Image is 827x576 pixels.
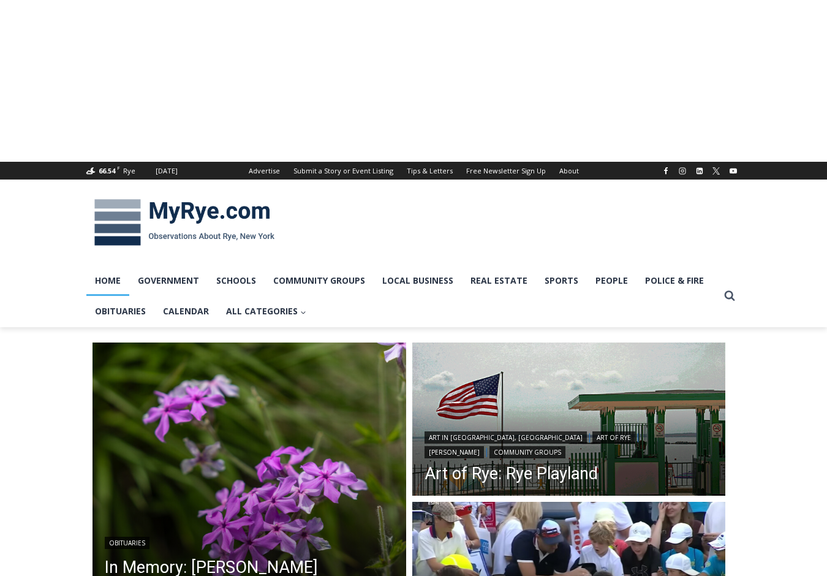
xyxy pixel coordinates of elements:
span: F [117,164,120,171]
a: Read More Art of Rye: Rye Playland [412,343,726,499]
a: Schools [208,265,265,296]
img: MyRye.com [86,191,282,254]
a: All Categories [217,296,315,327]
a: Advertise [242,162,287,180]
a: [PERSON_NAME] [425,446,484,458]
a: Submit a Story or Event Listing [287,162,400,180]
a: Obituaries [86,296,154,327]
a: Calendar [154,296,217,327]
a: Obituaries [105,537,149,549]
div: | | | [425,429,714,458]
a: Community Groups [489,446,565,458]
a: Local Business [374,265,462,296]
a: Art of Rye [592,431,635,444]
a: X [709,164,723,178]
div: Rye [123,165,135,176]
a: Linkedin [692,164,707,178]
a: Art of Rye: Rye Playland [425,464,714,483]
a: Government [129,265,208,296]
div: [DATE] [156,165,178,176]
img: (PHOTO: Rye Playland. Entrance onto Playland Beach at the Boardwalk. By JoAnn Cancro.) [412,343,726,499]
a: Art in [GEOGRAPHIC_DATA], [GEOGRAPHIC_DATA] [425,431,587,444]
a: Instagram [675,164,690,178]
a: Real Estate [462,265,536,296]
a: Facebook [659,164,673,178]
nav: Primary Navigation [86,265,719,327]
a: Home [86,265,129,296]
a: About [553,162,586,180]
button: View Search Form [719,285,741,307]
a: YouTube [726,164,741,178]
a: Free Newsletter Sign Up [459,162,553,180]
a: Police & Fire [636,265,712,296]
nav: Secondary Navigation [242,162,586,180]
span: 66.54 [99,166,115,175]
a: People [587,265,636,296]
a: Tips & Letters [400,162,459,180]
a: Community Groups [265,265,374,296]
span: All Categories [226,305,306,318]
a: Sports [536,265,587,296]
